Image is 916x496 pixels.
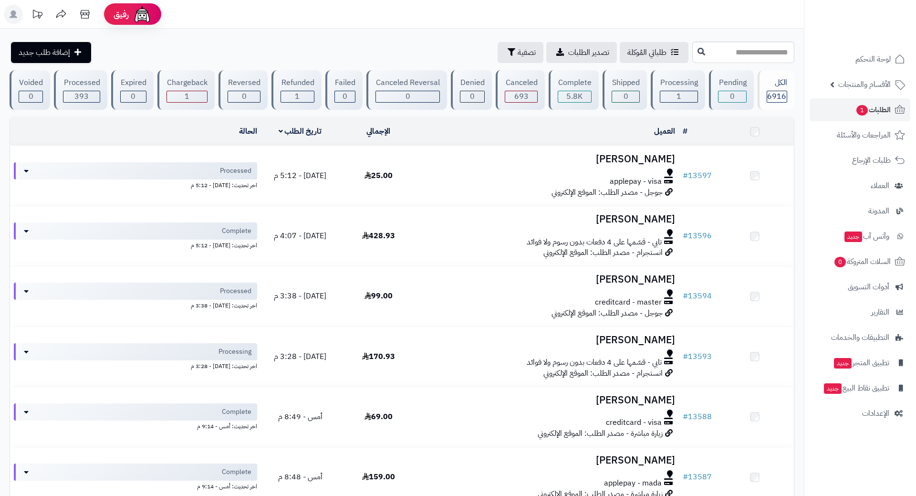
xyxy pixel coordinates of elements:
span: زيارة مباشرة - مصدر الطلب: الموقع الإلكتروني [538,428,663,439]
span: لوحة التحكم [855,53,891,66]
div: 5827 [558,91,591,102]
a: #13593 [683,351,712,362]
span: تصدير الطلبات [568,47,609,58]
span: التقارير [871,306,889,319]
div: Voided [19,77,43,88]
span: طلبات الإرجاع [852,154,891,167]
div: 1 [167,91,207,102]
span: 1 [856,105,868,116]
span: الطلبات [855,103,891,116]
span: 1 [295,91,300,102]
span: 1 [677,91,681,102]
div: Expired [120,77,146,88]
div: الكل [767,77,787,88]
span: تطبيق المتجر [833,356,889,369]
div: 1 [660,91,697,102]
div: Failed [334,77,355,88]
span: تابي - قسّمها على 4 دفعات بدون رسوم ولا فوائد [527,237,662,248]
a: Voided 0 [8,70,52,110]
a: تصدير الطلبات [546,42,617,63]
a: المراجعات والأسئلة [810,124,910,147]
span: 25.00 [364,170,393,181]
a: Shipped 0 [601,70,649,110]
a: لوحة التحكم [810,48,910,71]
div: 0 [19,91,42,102]
a: طلباتي المُوكلة [620,42,688,63]
a: التقارير [810,301,910,324]
div: اخر تحديث: [DATE] - 3:38 م [14,300,257,310]
div: 0 [612,91,639,102]
span: 0 [131,91,135,102]
div: 0 [335,91,355,102]
span: أدوات التسويق [848,280,889,294]
a: تحديثات المنصة [25,5,49,26]
a: الحالة [239,126,257,137]
a: وآتس آبجديد [810,225,910,248]
h3: [PERSON_NAME] [422,214,675,225]
a: تطبيق نقاط البيعجديد [810,377,910,400]
span: 0 [624,91,628,102]
a: تاريخ الطلب [279,126,322,137]
img: ai-face.png [133,5,152,24]
div: اخر تحديث: [DATE] - 5:12 م [14,240,257,250]
span: المراجعات والأسئلة [837,128,891,142]
h3: [PERSON_NAME] [422,335,675,346]
span: # [683,290,688,302]
span: 0 [470,91,475,102]
a: الكل6916 [756,70,796,110]
a: Canceled 693 [494,70,546,110]
h3: [PERSON_NAME] [422,274,675,285]
a: Refunded 1 [270,70,323,110]
span: تابي - قسّمها على 4 دفعات بدون رسوم ولا فوائد [527,357,662,368]
div: Canceled [505,77,537,88]
span: 0 [242,91,247,102]
a: Canceled Reversal 0 [364,70,449,110]
a: العملاء [810,174,910,197]
span: Complete [222,226,251,236]
a: # [683,126,687,137]
a: العميل [654,126,675,137]
span: Complete [222,467,251,477]
span: طلباتي المُوكلة [627,47,666,58]
span: 170.93 [362,351,395,362]
h3: [PERSON_NAME] [422,395,675,406]
div: Refunded [281,77,314,88]
div: 0 [376,91,439,102]
span: 69.00 [364,411,393,422]
div: اخر تحديث: أمس - 9:14 م [14,481,257,491]
a: الإعدادات [810,402,910,425]
span: المدونة [868,204,889,218]
span: العملاء [871,179,889,192]
h3: [PERSON_NAME] [422,154,675,165]
span: applepay - mada [604,478,662,489]
div: 0 [121,91,146,102]
div: 1 [281,91,313,102]
span: الإعدادات [862,407,889,420]
span: 0 [730,91,735,102]
span: 693 [514,91,529,102]
span: # [683,411,688,422]
a: #13587 [683,471,712,483]
span: Processed [220,166,251,176]
a: Chargeback 1 [156,70,217,110]
span: انستجرام - مصدر الطلب: الموقع الإلكتروني [543,247,663,258]
a: Complete 5.8K [547,70,601,110]
span: [DATE] - 3:28 م [274,351,326,362]
span: # [683,230,688,242]
a: إضافة طلب جديد [11,42,91,63]
div: 393 [63,91,99,102]
div: 0 [460,91,484,102]
div: Canceled Reversal [375,77,440,88]
span: Processing [219,347,251,357]
div: Denied [460,77,485,88]
span: جوجل - مصدر الطلب: الموقع الإلكتروني [552,307,663,319]
a: Processed 393 [52,70,109,110]
a: #13594 [683,290,712,302]
span: # [683,471,688,483]
div: Complete [558,77,592,88]
span: 1 [185,91,189,102]
div: Shipped [612,77,640,88]
div: Chargeback [167,77,208,88]
span: [DATE] - 3:38 م [274,290,326,302]
span: جديد [844,232,862,242]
